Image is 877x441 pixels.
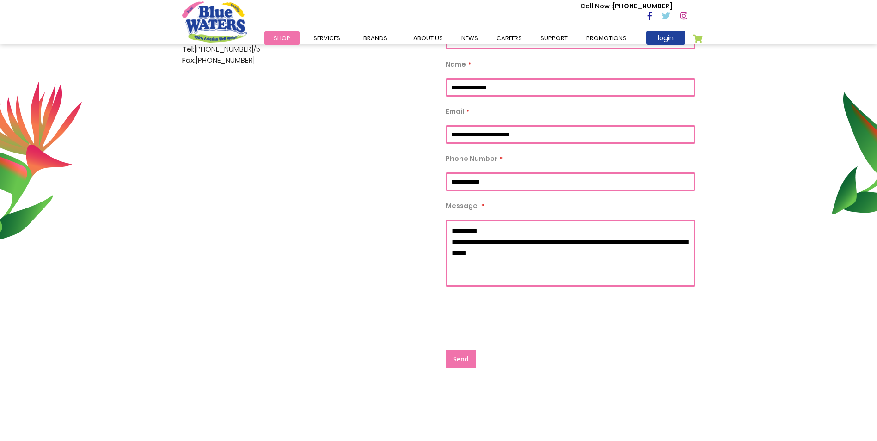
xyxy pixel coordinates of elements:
[446,201,478,210] span: Message
[646,31,685,45] a: login
[182,1,247,42] a: store logo
[404,31,452,45] a: about us
[446,296,586,332] iframe: reCAPTCHA
[182,44,432,66] p: [PHONE_NUMBER]/5 [PHONE_NUMBER]
[446,154,497,163] span: Phone Number
[182,44,194,55] span: Tel:
[453,355,469,363] span: Send
[446,350,476,367] button: Send
[446,107,464,116] span: Email
[313,34,340,43] span: Services
[580,1,672,11] p: [PHONE_NUMBER]
[452,31,487,45] a: News
[363,34,387,43] span: Brands
[487,31,531,45] a: careers
[580,1,613,11] span: Call Now :
[446,60,466,69] span: Name
[577,31,636,45] a: Promotions
[182,55,196,66] span: Fax:
[274,34,290,43] span: Shop
[531,31,577,45] a: support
